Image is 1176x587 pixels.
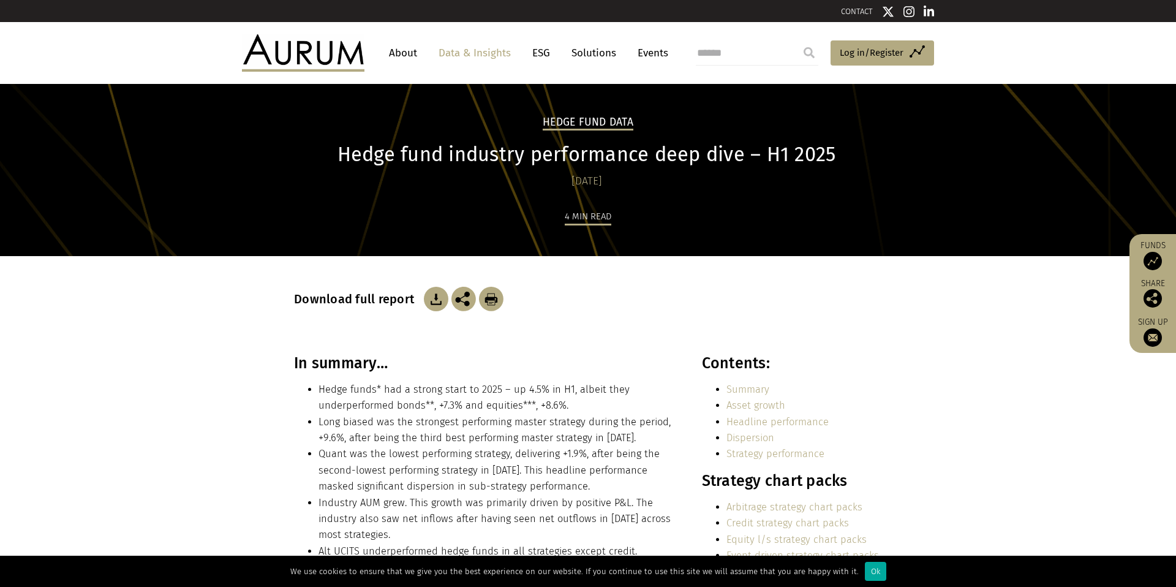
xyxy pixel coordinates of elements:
img: Linkedin icon [924,6,935,18]
a: Headline performance [726,416,829,428]
h3: Contents: [702,354,879,373]
a: Sign up [1136,317,1170,347]
a: Summary [726,384,769,395]
a: Funds [1136,240,1170,270]
div: Ok [865,562,886,581]
a: Strategy performance [726,448,824,460]
a: Event driven strategy chart packs [726,550,879,561]
img: Share this post [1144,289,1162,308]
h2: Hedge Fund Data [543,116,633,131]
img: Download Article [424,287,448,311]
h3: Strategy chart packs [702,472,879,490]
a: Asset growth [726,400,785,411]
h3: Download full report [294,292,421,306]
img: Sign up to our newsletter [1144,328,1162,347]
a: Log in/Register [831,40,934,66]
img: Share this post [451,287,476,311]
div: [DATE] [294,173,879,190]
a: About [383,42,423,64]
div: Share [1136,279,1170,308]
li: Long biased was the strongest performing master strategy during the period, +9.6%, after being th... [318,414,675,447]
li: Quant was the lowest performing strategy, delivering +1.9%, after being the second-lowest perform... [318,446,675,494]
li: Alt UCITS underperformed hedge funds in all strategies except credit. [318,543,675,559]
input: Submit [797,40,821,65]
a: Data & Insights [432,42,517,64]
img: Download Article [479,287,503,311]
a: Arbitrage strategy chart packs [726,501,862,513]
a: Events [631,42,668,64]
a: ESG [526,42,556,64]
a: Credit strategy chart packs [726,517,849,529]
h1: Hedge fund industry performance deep dive – H1 2025 [294,143,879,167]
a: Equity l/s strategy chart packs [726,534,867,545]
span: Log in/Register [840,45,903,60]
a: Solutions [565,42,622,64]
img: Instagram icon [903,6,914,18]
img: Twitter icon [882,6,894,18]
li: Industry AUM grew. This growth was primarily driven by positive P&L. The industry also saw net in... [318,495,675,543]
a: CONTACT [841,7,873,16]
li: Hedge funds* had a strong start to 2025 – up 4.5% in H1, albeit they underperformed bonds**, +7.3... [318,382,675,414]
a: Dispersion [726,432,774,444]
div: 4 min read [565,209,611,225]
img: Aurum [242,34,364,71]
img: Access Funds [1144,252,1162,270]
h3: In summary… [294,354,675,373]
